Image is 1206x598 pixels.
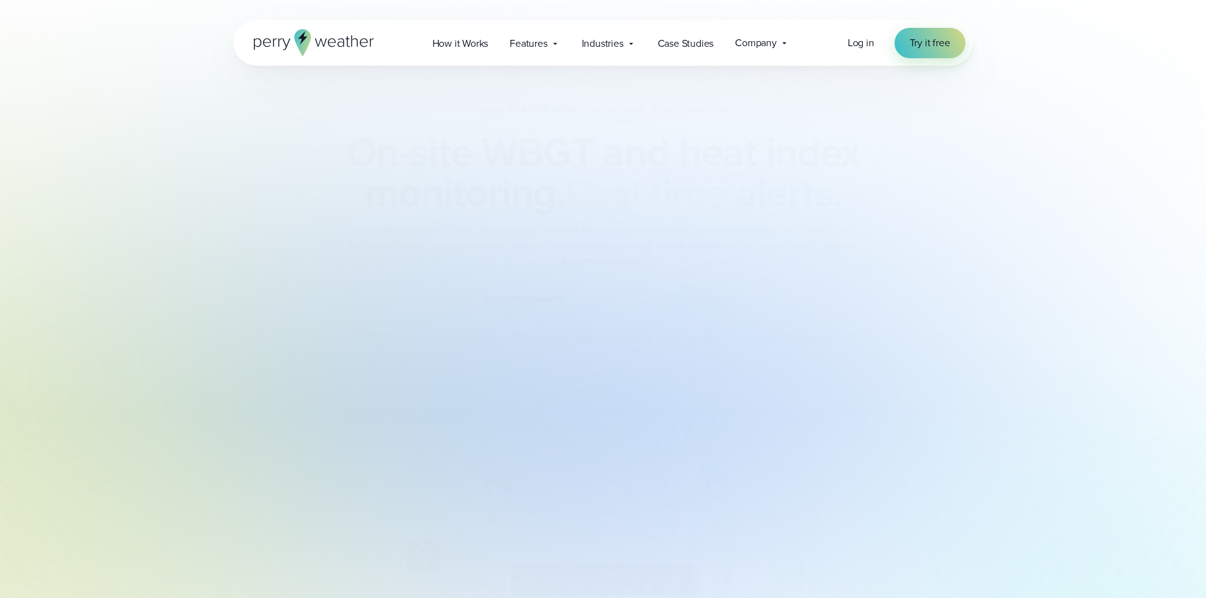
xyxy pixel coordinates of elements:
[848,35,874,50] span: Log in
[895,28,965,58] a: Try it free
[848,35,874,51] a: Log in
[582,36,624,51] span: Industries
[647,30,725,56] a: Case Studies
[422,30,499,56] a: How it Works
[510,36,547,51] span: Features
[432,36,489,51] span: How it Works
[735,35,777,51] span: Company
[658,36,714,51] span: Case Studies
[910,35,950,51] span: Try it free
